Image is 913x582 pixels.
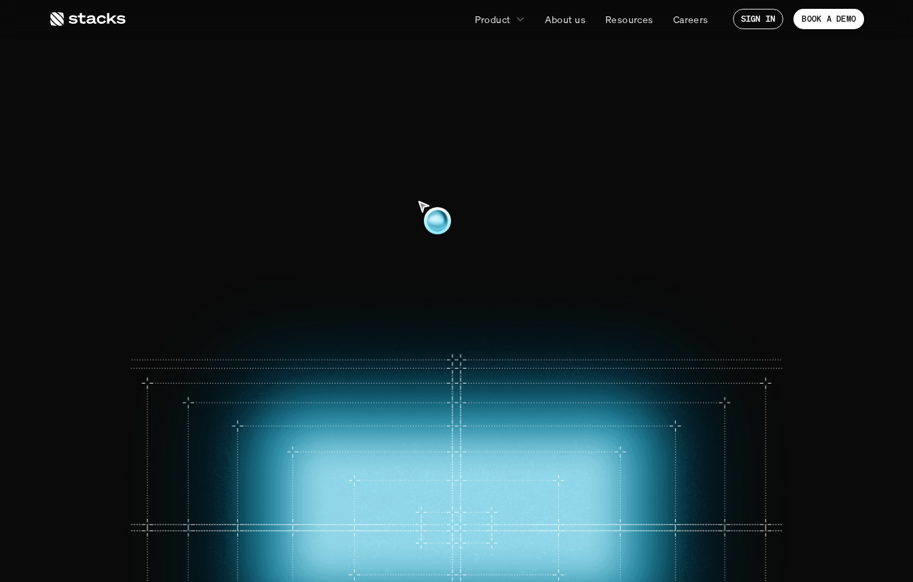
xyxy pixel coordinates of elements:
p: Free up your team to focus on what matters. Stacks comes with AI agents that handle menial accoun... [291,296,623,357]
a: Resources [597,7,662,31]
p: BOOK A DEMO [802,14,856,24]
a: BOOK A DEMO [793,9,864,29]
p: Careers [673,12,709,26]
p: SIGN IN [741,14,776,24]
a: SIGN IN [733,9,784,29]
p: BOOK A DEMO [419,391,495,410]
a: About us [537,7,594,31]
a: BOOK A DEMO [395,384,517,417]
span: Automate your teams’ repetitive tasks [111,147,802,293]
a: Careers [665,7,717,31]
p: Product [475,12,511,26]
p: About us [545,12,586,26]
p: Resources [605,12,654,26]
